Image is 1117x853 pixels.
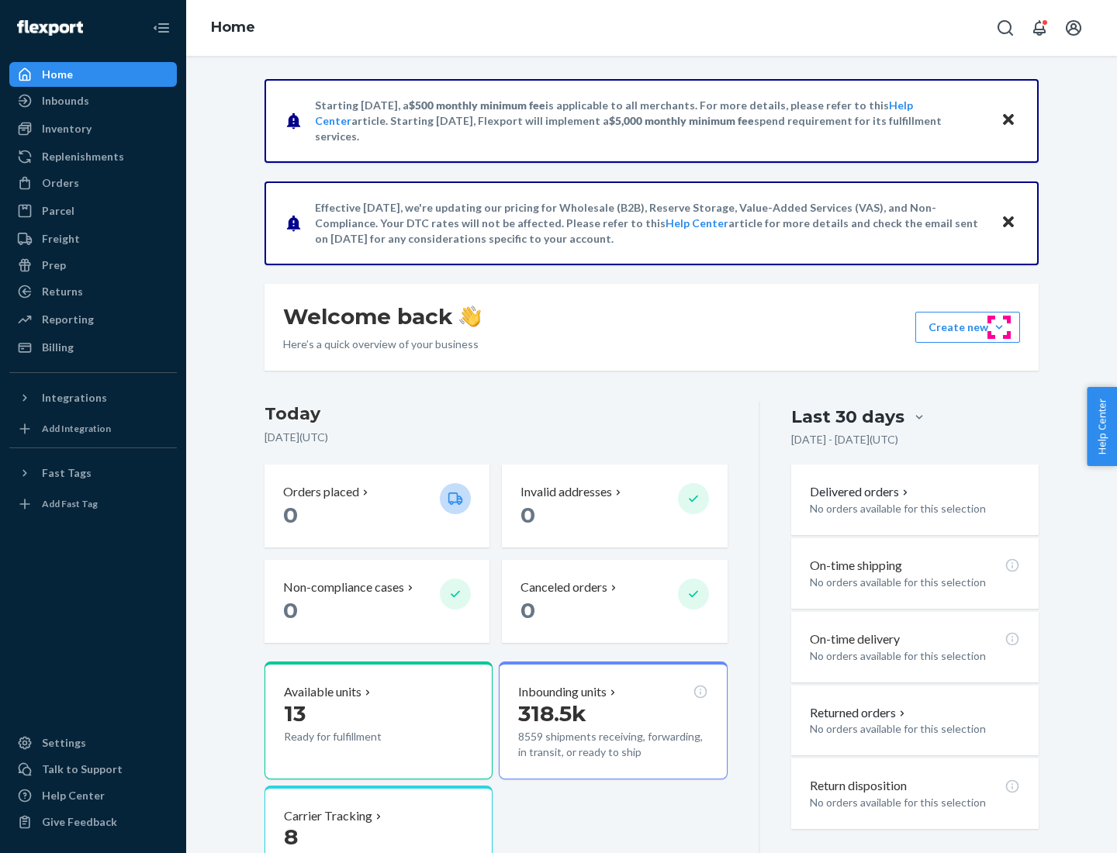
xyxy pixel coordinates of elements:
[42,67,73,82] div: Home
[9,810,177,834] button: Give Feedback
[810,575,1020,590] p: No orders available for this selection
[9,116,177,141] a: Inventory
[42,93,89,109] div: Inbounds
[791,432,898,447] p: [DATE] - [DATE] ( UTC )
[915,312,1020,343] button: Create new
[810,483,911,501] button: Delivered orders
[9,461,177,485] button: Fast Tags
[502,464,727,547] button: Invalid addresses 0
[9,757,177,782] a: Talk to Support
[283,578,404,596] p: Non-compliance cases
[42,203,74,219] div: Parcel
[9,199,177,223] a: Parcel
[283,502,298,528] span: 0
[42,465,92,481] div: Fast Tags
[315,200,986,247] p: Effective [DATE], we're updating our pricing for Wholesale (B2B), Reserve Storage, Value-Added Se...
[42,761,123,777] div: Talk to Support
[520,597,535,623] span: 0
[9,385,177,410] button: Integrations
[42,149,124,164] div: Replenishments
[499,661,727,779] button: Inbounding units318.5k8559 shipments receiving, forwarding, in transit, or ready to ship
[315,98,986,144] p: Starting [DATE], a is applicable to all merchants. For more details, please refer to this article...
[791,405,904,429] div: Last 30 days
[998,109,1018,132] button: Close
[42,735,86,751] div: Settings
[990,12,1021,43] button: Open Search Box
[17,20,83,36] img: Flexport logo
[284,729,427,744] p: Ready for fulfillment
[810,630,900,648] p: On-time delivery
[42,390,107,406] div: Integrations
[810,648,1020,664] p: No orders available for this selection
[666,216,728,230] a: Help Center
[520,502,535,528] span: 0
[810,557,902,575] p: On-time shipping
[9,88,177,113] a: Inbounds
[9,279,177,304] a: Returns
[284,683,361,701] p: Available units
[42,284,83,299] div: Returns
[199,5,268,50] ol: breadcrumbs
[284,700,306,727] span: 13
[520,483,612,501] p: Invalid addresses
[9,783,177,808] a: Help Center
[609,114,754,127] span: $5,000 monthly minimum fee
[9,335,177,360] a: Billing
[810,777,907,795] p: Return disposition
[265,430,728,445] p: [DATE] ( UTC )
[283,483,359,501] p: Orders placed
[518,683,607,701] p: Inbounding units
[9,144,177,169] a: Replenishments
[459,306,481,327] img: hand-wave emoji
[284,824,298,850] span: 8
[9,253,177,278] a: Prep
[520,578,607,596] p: Canceled orders
[283,337,481,352] p: Here’s a quick overview of your business
[265,661,493,779] button: Available units13Ready for fulfillment
[42,422,111,435] div: Add Integration
[9,226,177,251] a: Freight
[284,807,372,825] p: Carrier Tracking
[265,402,728,427] h3: Today
[810,721,1020,737] p: No orders available for this selection
[1058,12,1089,43] button: Open account menu
[810,501,1020,516] p: No orders available for this selection
[42,231,80,247] div: Freight
[9,62,177,87] a: Home
[810,795,1020,810] p: No orders available for this selection
[42,340,74,355] div: Billing
[518,729,707,760] p: 8559 shipments receiving, forwarding, in transit, or ready to ship
[9,307,177,332] a: Reporting
[1087,387,1117,466] button: Help Center
[283,302,481,330] h1: Welcome back
[211,19,255,36] a: Home
[502,560,727,643] button: Canceled orders 0
[42,788,105,803] div: Help Center
[265,560,489,643] button: Non-compliance cases 0
[9,171,177,195] a: Orders
[42,257,66,273] div: Prep
[42,814,117,830] div: Give Feedback
[409,98,545,112] span: $500 monthly minimum fee
[42,312,94,327] div: Reporting
[998,212,1018,234] button: Close
[9,492,177,516] a: Add Fast Tag
[1024,12,1055,43] button: Open notifications
[9,730,177,755] a: Settings
[283,597,298,623] span: 0
[42,121,92,136] div: Inventory
[810,704,908,722] button: Returned orders
[42,175,79,191] div: Orders
[265,464,489,547] button: Orders placed 0
[42,497,98,510] div: Add Fast Tag
[146,12,177,43] button: Close Navigation
[9,416,177,441] a: Add Integration
[518,700,586,727] span: 318.5k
